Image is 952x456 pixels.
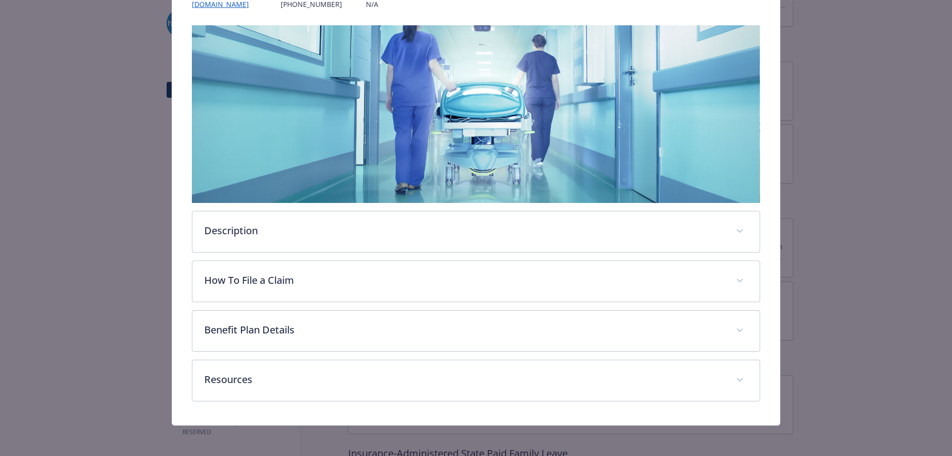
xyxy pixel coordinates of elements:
[192,311,760,351] div: Benefit Plan Details
[204,323,724,337] p: Benefit Plan Details
[192,211,760,252] div: Description
[204,223,724,238] p: Description
[192,261,760,302] div: How To File a Claim
[192,360,760,401] div: Resources
[204,273,724,288] p: How To File a Claim
[192,25,761,203] img: banner
[204,372,724,387] p: Resources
